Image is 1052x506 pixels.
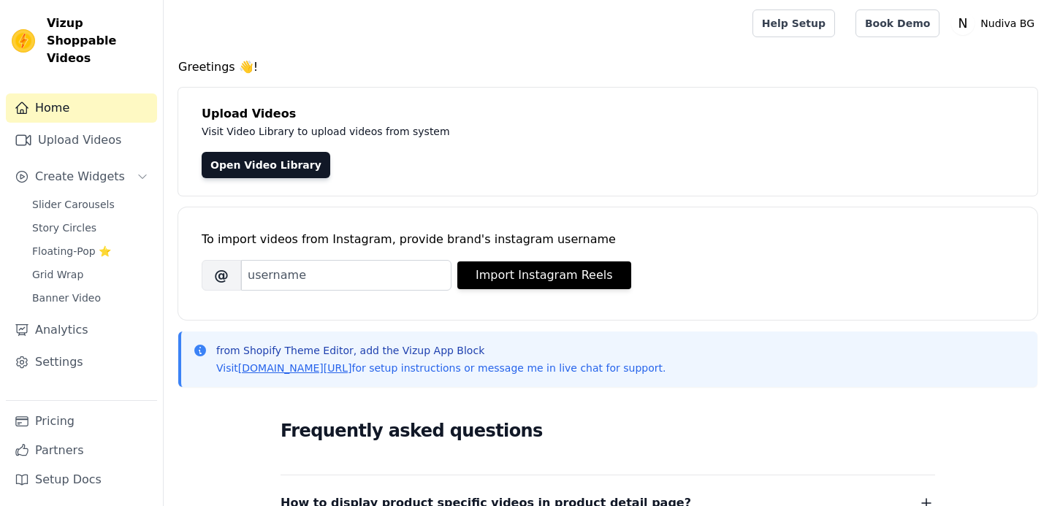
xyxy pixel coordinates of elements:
a: Help Setup [752,9,835,37]
span: Story Circles [32,221,96,235]
text: N [958,16,968,31]
a: Story Circles [23,218,157,238]
span: Vizup Shoppable Videos [47,15,151,67]
button: N Nudiva BG [951,10,1040,37]
a: Slider Carousels [23,194,157,215]
span: Create Widgets [35,168,125,185]
button: Import Instagram Reels [457,261,631,289]
a: Setup Docs [6,465,157,494]
p: Visit Video Library to upload videos from system [202,123,856,140]
span: @ [202,260,241,291]
a: Settings [6,348,157,377]
div: To import videos from Instagram, provide brand's instagram username [202,231,1014,248]
p: from Shopify Theme Editor, add the Vizup App Block [216,343,666,358]
p: Nudiva BG [975,10,1040,37]
a: Analytics [6,315,157,345]
span: Floating-Pop ⭐ [32,244,111,258]
a: Floating-Pop ⭐ [23,241,157,261]
span: Banner Video [32,291,101,305]
p: Visit for setup instructions or message me in live chat for support. [216,361,666,375]
input: username [241,260,451,291]
a: Pricing [6,407,157,436]
a: Banner Video [23,288,157,308]
a: [DOMAIN_NAME][URL] [238,362,352,374]
a: Open Video Library [202,152,330,178]
a: Grid Wrap [23,264,157,285]
h2: Frequently asked questions [281,416,935,445]
a: Upload Videos [6,126,157,155]
a: Book Demo [855,9,939,37]
a: Home [6,93,157,123]
span: Grid Wrap [32,267,83,282]
h4: Upload Videos [202,105,1014,123]
h4: Greetings 👋! [178,58,1037,76]
span: Slider Carousels [32,197,115,212]
img: Vizup [12,29,35,53]
button: Create Widgets [6,162,157,191]
a: Partners [6,436,157,465]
